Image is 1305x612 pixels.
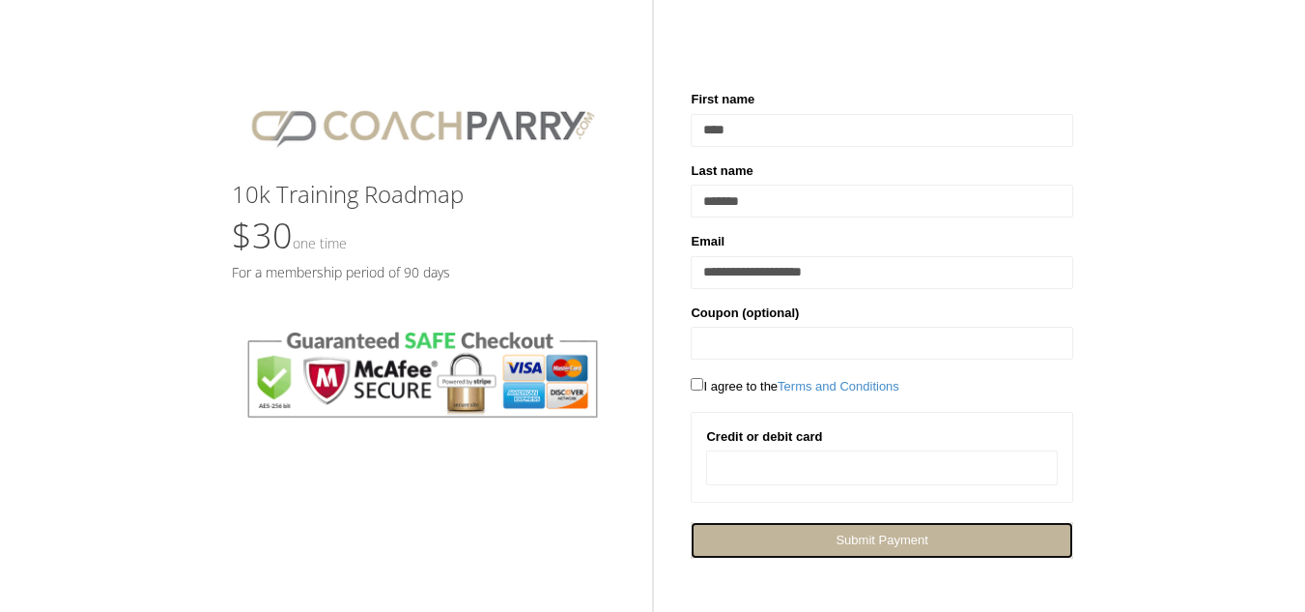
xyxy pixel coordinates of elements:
span: $30 [232,212,347,259]
label: First name [691,90,754,109]
label: Email [691,232,724,251]
a: Submit Payment [691,522,1072,558]
label: Credit or debit card [706,427,822,447]
h3: 10k Training Roadmap [232,182,613,207]
iframe: Secure card payment input frame [719,460,1044,477]
label: Coupon (optional) [691,304,799,323]
h5: For a membership period of 90 days [232,265,613,279]
span: Submit Payment [836,533,927,547]
span: I agree to the [691,379,898,393]
small: One time [293,234,347,252]
img: CPlogo.png [232,90,613,162]
a: Terms and Conditions [778,379,899,393]
label: Last name [691,161,752,181]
